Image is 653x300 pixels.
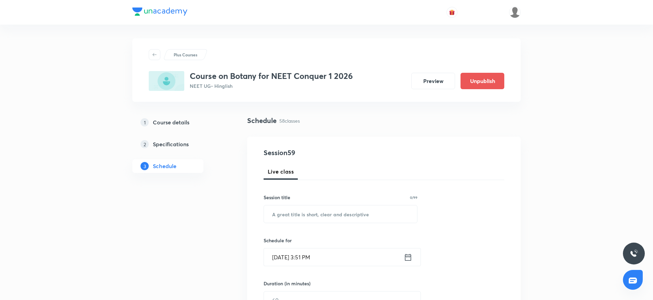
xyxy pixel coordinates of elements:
[132,8,187,16] img: Company Logo
[264,148,388,158] h4: Session 59
[132,115,225,129] a: 1Course details
[264,205,417,223] input: A great title is short, clear and descriptive
[279,117,300,124] p: 58 classes
[174,52,197,58] p: Plus Courses
[190,82,353,90] p: NEET UG • Hinglish
[132,137,225,151] a: 2Specifications
[449,9,455,15] img: avatar
[411,73,455,89] button: Preview
[509,6,521,18] img: Ankit Porwal
[149,71,184,91] img: 2FA05060-937F-4D02-91B0-79BD4B15A680_plus.png
[141,118,149,126] p: 1
[268,167,294,176] span: Live class
[153,118,189,126] h5: Course details
[141,162,149,170] p: 3
[264,194,290,201] h6: Session title
[264,280,310,287] h6: Duration (in minutes)
[247,115,277,126] h4: Schedule
[190,71,353,81] h3: Course on Botany for NEET Conquer 1 2026
[153,162,176,170] h5: Schedule
[153,140,189,148] h5: Specifications
[447,7,457,18] button: avatar
[264,237,417,244] h6: Schedule for
[461,73,504,89] button: Unpublish
[141,140,149,148] p: 2
[132,8,187,17] a: Company Logo
[410,196,417,199] p: 0/99
[630,249,638,258] img: ttu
